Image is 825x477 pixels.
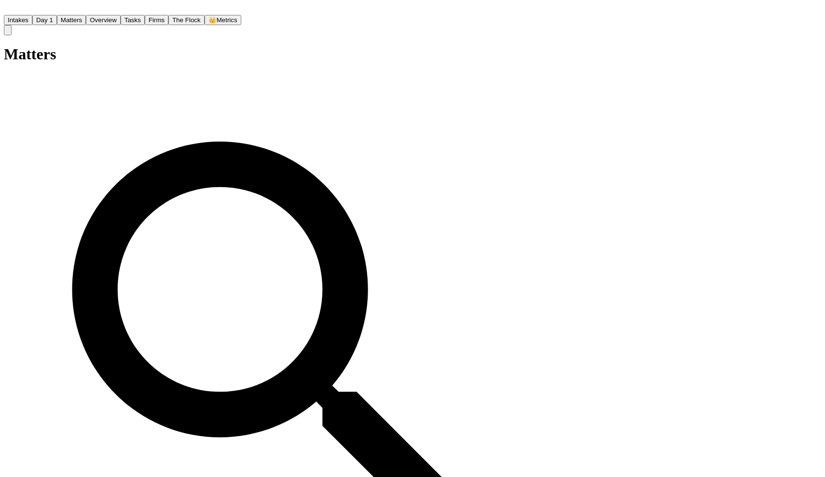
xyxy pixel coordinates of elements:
[32,15,57,24] a: Day 1
[121,15,145,25] button: Tasks
[145,15,168,25] button: Firms
[121,15,145,24] a: Tasks
[4,45,550,63] h1: Matters
[57,15,86,25] button: Matters
[32,15,57,25] button: Day 1
[145,15,168,24] a: Firms
[205,15,241,24] a: crownMetrics
[4,15,32,24] a: Intakes
[168,15,205,24] a: The Flock
[57,15,86,24] a: Matters
[205,15,241,25] button: crownMetrics
[217,16,237,24] span: Metrics
[86,15,121,25] button: Overview
[4,4,15,13] img: Finch Logo
[86,15,121,24] a: Overview
[208,16,217,24] span: crown
[4,15,32,25] button: Intakes
[4,6,15,14] a: Home
[168,15,205,25] button: The Flock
